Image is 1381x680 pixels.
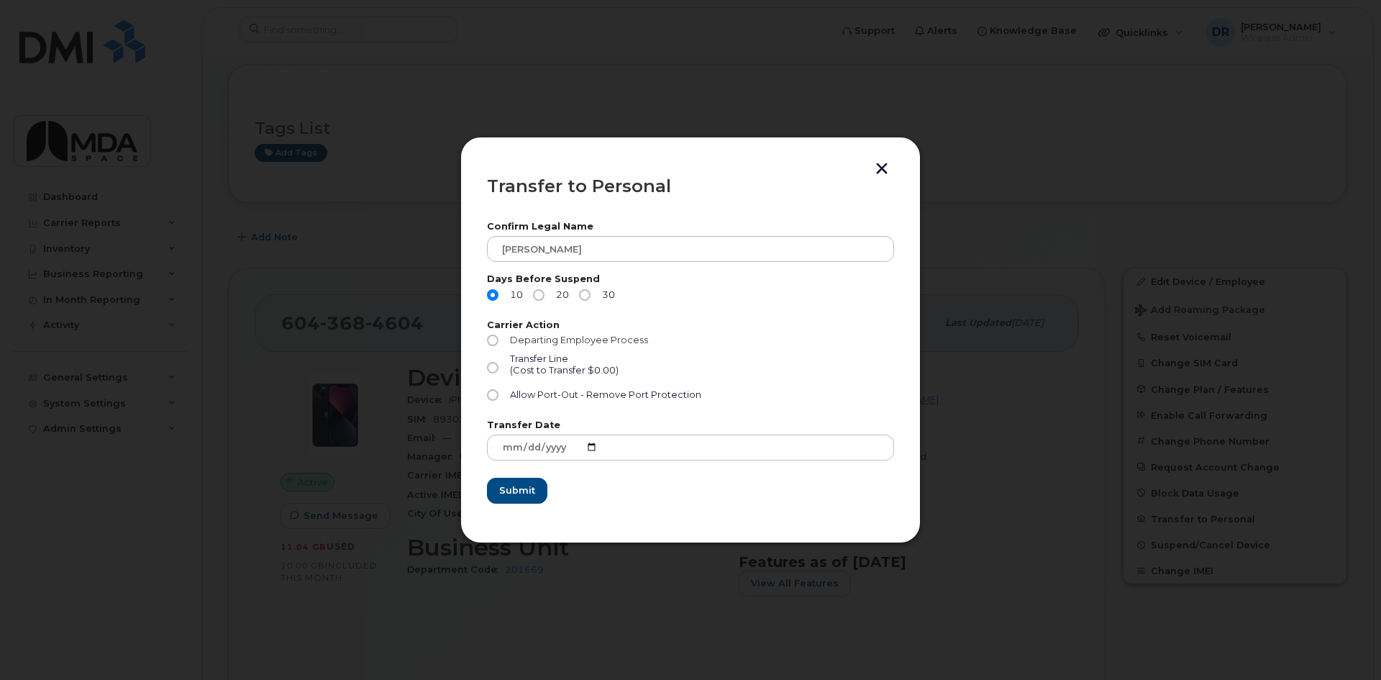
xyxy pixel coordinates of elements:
[487,362,498,373] input: Transfer Line(Cost to Transfer $0.00)
[487,421,894,430] label: Transfer Date
[504,289,523,301] span: 10
[596,289,615,301] span: 30
[579,289,591,301] input: 30
[533,289,544,301] input: 20
[510,353,568,364] span: Transfer Line
[487,275,894,284] label: Days Before Suspend
[487,321,894,330] label: Carrier Action
[487,335,498,346] input: Departing Employee Process
[510,389,701,400] span: Allow Port-Out - Remove Port Protection
[487,289,498,301] input: 10
[550,289,569,301] span: 20
[487,389,498,401] input: Allow Port-Out - Remove Port Protection
[510,335,648,345] span: Departing Employee Process
[487,222,894,232] label: Confirm Legal Name
[499,484,535,497] span: Submit
[487,178,894,195] div: Transfer to Personal
[510,365,619,376] div: (Cost to Transfer $0.00)
[487,478,547,504] button: Submit
[1318,617,1370,669] iframe: Messenger Launcher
